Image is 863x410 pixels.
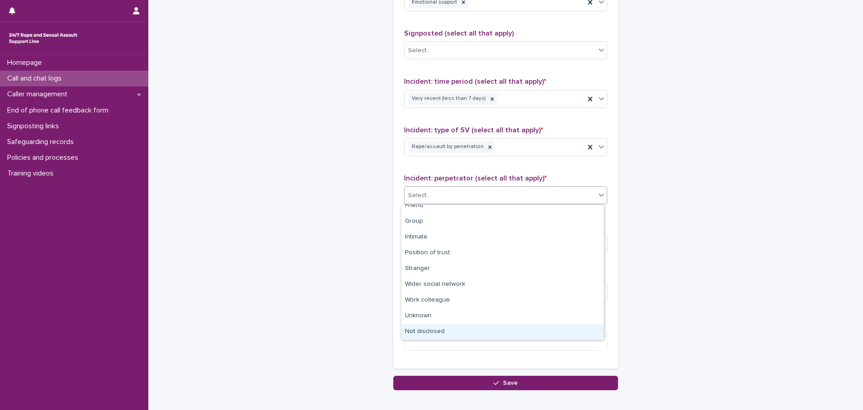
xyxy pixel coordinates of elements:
[401,277,604,293] div: Wider social network
[408,46,431,55] div: Select...
[4,106,116,115] p: End of phone call feedback form
[503,380,518,386] span: Save
[401,245,604,261] div: Position of trust
[7,29,79,47] img: rhQMoQhaT3yELyF149Cw
[4,74,69,83] p: Call and chat logs
[4,122,66,131] p: Signposting links
[401,261,604,277] div: Stranger
[409,93,487,105] div: Very recent (less than 7 days)
[401,293,604,308] div: Work colleague
[4,169,61,178] p: Training videos
[409,141,485,153] div: Rape/assault by penetration
[401,230,604,245] div: Intimate
[401,308,604,324] div: Unknown
[4,138,81,146] p: Safeguarding records
[4,59,49,67] p: Homepage
[393,376,618,390] button: Save
[404,126,543,134] span: Incident: type of SV (select all that apply)
[401,214,604,230] div: Group
[4,153,85,162] p: Policies and processes
[408,191,431,200] div: Select...
[404,30,514,37] span: Signposted (select all that apply)
[401,198,604,214] div: Friend
[404,175,547,182] span: Incident: perpetrator (select all that apply)
[401,324,604,340] div: Not disclosed
[4,90,75,99] p: Caller management
[404,78,546,85] span: Incident: time period (select all that apply)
